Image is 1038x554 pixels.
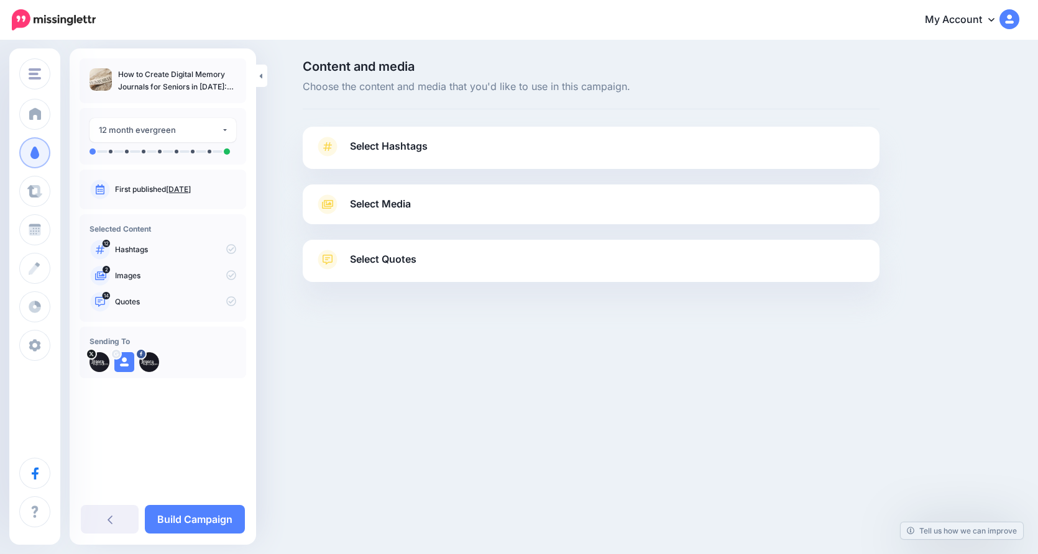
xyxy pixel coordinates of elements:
[115,296,236,307] p: Quotes
[115,270,236,281] p: Images
[29,68,41,79] img: menu.png
[103,240,110,247] span: 12
[99,123,221,137] div: 12 month evergreen
[115,184,236,195] p: First published
[350,196,411,212] span: Select Media
[901,522,1023,539] a: Tell us how we can improve
[315,194,867,214] a: Select Media
[139,352,159,372] img: picture-bsa43086.png
[166,184,191,194] a: [DATE]
[115,244,236,255] p: Hashtags
[90,337,236,346] h4: Sending To
[12,9,96,30] img: Missinglettr
[103,266,110,273] span: 2
[114,352,134,372] img: user_default_image.png
[350,251,416,268] span: Select Quotes
[303,60,880,73] span: Content and media
[315,250,867,282] a: Select Quotes
[103,292,111,299] span: 14
[90,224,236,234] h4: Selected Content
[303,79,880,95] span: Choose the content and media that you'd like to use in this campaign.
[90,68,112,91] img: 332dc7ee0a1e4c9046c9ab29b952d373_thumb.jpg
[90,352,109,372] img: B3DAnmI9-29756.jpg
[315,137,867,169] a: Select Hashtags
[90,118,236,142] button: 12 month evergreen
[350,138,428,155] span: Select Hashtags
[118,68,236,93] p: How to Create Digital Memory Journals for Seniors in [DATE]: Caregivers and Activities Staff
[912,5,1019,35] a: My Account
